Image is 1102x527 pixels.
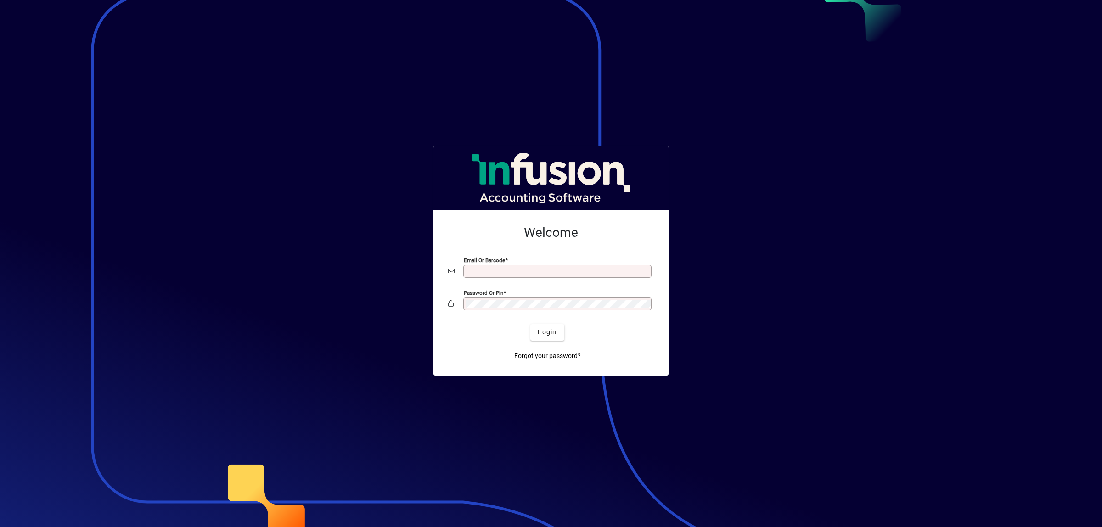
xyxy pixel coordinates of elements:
h2: Welcome [448,225,654,241]
a: Forgot your password? [511,348,585,364]
span: Login [538,327,557,337]
span: Forgot your password? [514,351,581,361]
mat-label: Email or Barcode [464,257,505,263]
button: Login [530,324,564,341]
mat-label: Password or Pin [464,289,503,296]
